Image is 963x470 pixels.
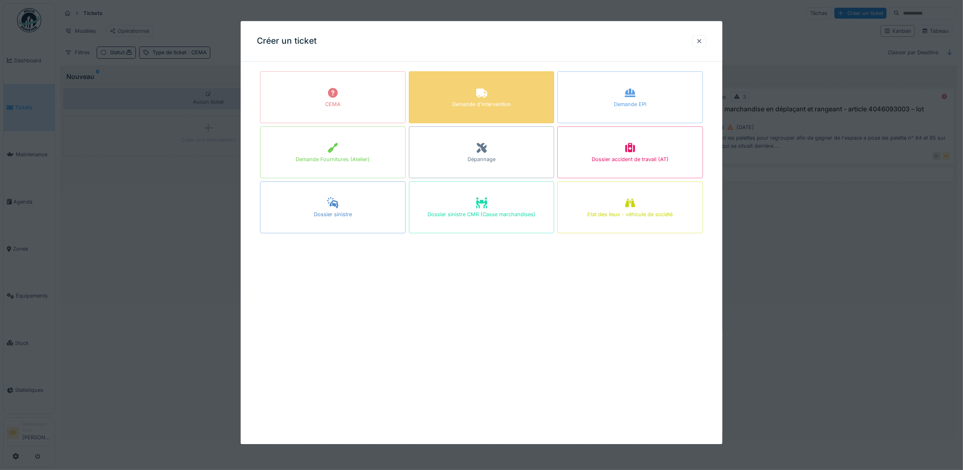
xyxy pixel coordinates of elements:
[614,101,646,108] div: Demande EPI
[257,36,317,46] h3: Créer un ticket
[325,101,341,108] div: CEMA
[314,211,352,219] div: Dossier sinistre
[468,156,495,164] div: Dépannage
[296,156,370,164] div: Demande Fournitures (Atelier)
[588,211,673,219] div: Etat des lieux - véhicule de société
[452,101,511,108] div: Demande d'intervention
[428,211,535,219] div: Dossier sinistre CMR (Casse marchandises)
[592,156,669,164] div: Dossier accident de travail (AT)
